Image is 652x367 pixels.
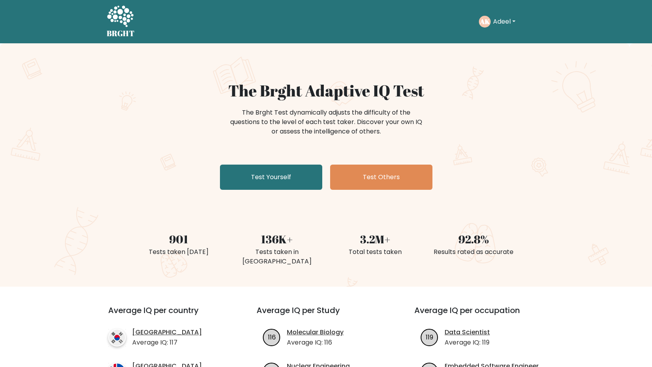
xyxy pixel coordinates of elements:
h3: Average IQ per occupation [414,306,553,324]
h3: Average IQ per Study [257,306,395,324]
div: Total tests taken [331,247,420,257]
a: Data Scientist [445,328,490,337]
div: Tests taken [DATE] [134,247,223,257]
p: Average IQ: 117 [132,338,202,347]
div: 901 [134,231,223,247]
div: Results rated as accurate [429,247,518,257]
a: [GEOGRAPHIC_DATA] [132,328,202,337]
h1: The Brght Adaptive IQ Test [134,81,518,100]
h5: BRGHT [107,29,135,38]
img: country [108,329,126,347]
div: 92.8% [429,231,518,247]
div: Tests taken in [GEOGRAPHIC_DATA] [233,247,321,266]
button: Adeel [491,17,518,27]
p: Average IQ: 119 [445,338,490,347]
text: AK [480,17,490,26]
p: Average IQ: 116 [287,338,344,347]
div: The Brght Test dynamically adjusts the difficulty of the questions to the level of each test take... [228,108,425,136]
h3: Average IQ per country [108,306,228,324]
div: 3.2M+ [331,231,420,247]
a: BRGHT [107,3,135,40]
a: Test Yourself [220,165,322,190]
text: 119 [426,332,433,341]
text: 116 [268,332,276,341]
a: Test Others [330,165,432,190]
div: 136K+ [233,231,321,247]
a: Molecular Biology [287,328,344,337]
